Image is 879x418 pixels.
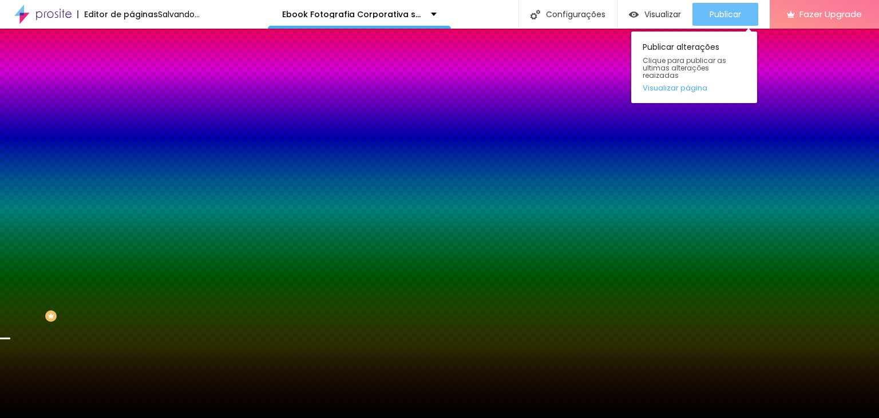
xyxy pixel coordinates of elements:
span: Clique para publicar as ultimas alterações reaizadas [643,57,746,80]
div: Publicar alterações [631,31,757,103]
p: Ebook Fotografia Corporativa sem Estúdio [282,10,422,18]
span: Visualizar [644,10,681,19]
img: Icone [530,10,540,19]
div: Editor de páginas [77,10,158,18]
span: Publicar [710,10,741,19]
button: Visualizar [617,3,692,26]
img: view-1.svg [629,10,639,19]
button: Publicar [692,3,758,26]
a: Visualizar página [643,84,746,92]
div: Salvando... [158,10,200,18]
span: Fazer Upgrade [799,9,862,19]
